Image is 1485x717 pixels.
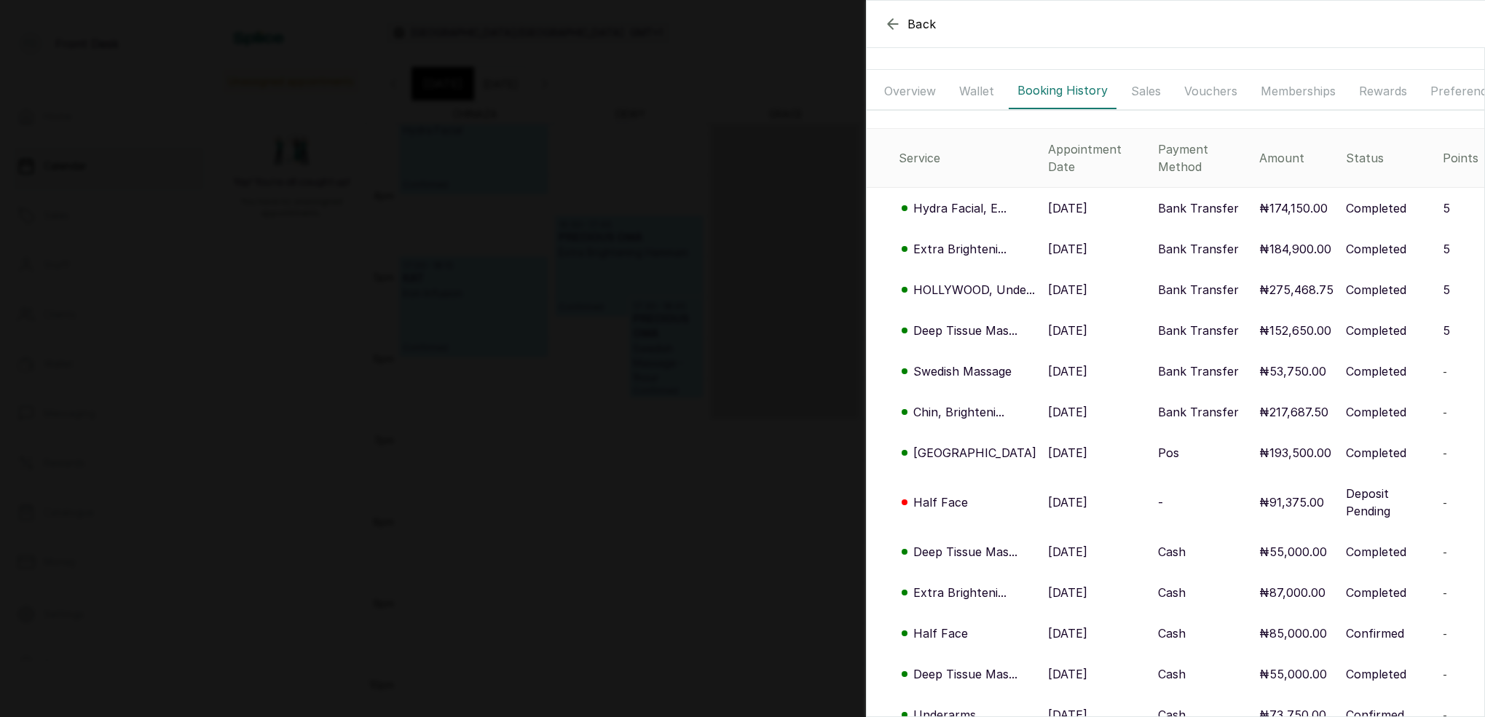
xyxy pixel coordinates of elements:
[1443,240,1450,258] p: 5
[1346,444,1406,462] p: Completed
[1158,625,1186,642] p: Cash
[1346,543,1406,560] p: Completed
[913,665,1017,683] p: Deep Tissue Mas...
[1443,668,1447,681] span: -
[1158,281,1239,298] p: Bank Transfer
[913,281,1035,298] p: HOLLYWOOD, Unde...
[913,444,1036,462] p: [GEOGRAPHIC_DATA]
[1158,363,1239,380] p: Bank Transfer
[1346,322,1406,339] p: Completed
[913,543,1017,560] p: Deep Tissue Mas...
[1048,584,1087,601] p: [DATE]
[1259,363,1326,380] p: ₦53,750.00
[1048,281,1087,298] p: [DATE]
[1158,665,1186,683] p: Cash
[1048,322,1087,339] p: [DATE]
[1346,584,1406,601] p: Completed
[1443,496,1447,509] span: -
[875,73,945,109] button: Overview
[1158,494,1163,511] p: -
[1158,199,1239,217] p: Bank Transfer
[1158,584,1186,601] p: Cash
[1259,240,1331,258] p: ₦184,900.00
[1346,149,1431,167] div: Status
[1443,281,1450,298] p: 5
[1346,363,1406,380] p: Completed
[1346,665,1406,683] p: Completed
[913,494,968,511] p: Half Face
[913,625,968,642] p: Half Face
[1122,73,1170,109] button: Sales
[1158,543,1186,560] p: Cash
[1443,587,1447,599] span: -
[1346,625,1404,642] p: Confirmed
[1259,494,1324,511] p: ₦91,375.00
[1346,485,1431,520] p: Deposit Pending
[1048,444,1087,462] p: [DATE]
[1443,199,1450,217] p: 5
[1259,665,1327,683] p: ₦55,000.00
[1009,73,1116,109] button: Booking History
[1259,444,1331,462] p: ₦193,500.00
[913,584,1007,601] p: Extra Brighteni...
[913,363,1012,380] p: Swedish Massage
[1346,240,1406,258] p: Completed
[1259,149,1334,167] div: Amount
[1259,584,1326,601] p: ₦87,000.00
[1158,140,1247,175] div: Payment Method
[1048,665,1087,683] p: [DATE]
[1259,322,1331,339] p: ₦152,650.00
[1443,546,1447,558] span: -
[1443,149,1478,167] div: Points
[1048,240,1087,258] p: [DATE]
[907,15,937,33] span: Back
[913,403,1004,421] p: Chin, Brighteni...
[1443,627,1447,640] span: -
[1158,403,1239,421] p: Bank Transfer
[1252,73,1344,109] button: Memberships
[1158,444,1179,462] p: Pos
[1048,403,1087,421] p: [DATE]
[1259,403,1328,421] p: ₦217,687.50
[1158,322,1239,339] p: Bank Transfer
[1346,199,1406,217] p: Completed
[1048,494,1087,511] p: [DATE]
[1350,73,1416,109] button: Rewards
[1443,406,1447,419] span: -
[1259,281,1334,298] p: ₦275,468.75
[1048,140,1146,175] div: Appointment Date
[1259,199,1328,217] p: ₦174,150.00
[1346,281,1406,298] p: Completed
[913,240,1007,258] p: Extra Brighteni...
[884,15,937,33] button: Back
[899,149,1036,167] div: Service
[1048,543,1087,560] p: [DATE]
[1048,625,1087,642] p: [DATE]
[1048,199,1087,217] p: [DATE]
[913,322,1017,339] p: Deep Tissue Mas...
[1443,365,1447,378] span: -
[1048,363,1087,380] p: [DATE]
[1175,73,1246,109] button: Vouchers
[950,73,1003,109] button: Wallet
[913,199,1007,217] p: Hydra Facial, E...
[1259,543,1327,560] p: ₦55,000.00
[1158,240,1239,258] p: Bank Transfer
[1443,322,1450,339] p: 5
[1259,625,1327,642] p: ₦85,000.00
[1443,447,1447,459] span: -
[1346,403,1406,421] p: Completed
